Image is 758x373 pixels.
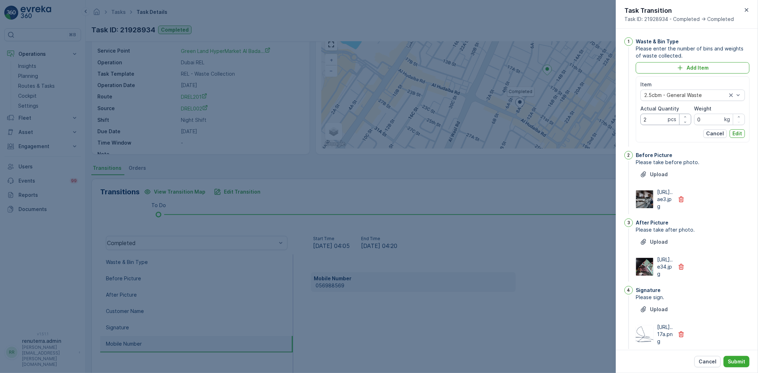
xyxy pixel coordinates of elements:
label: Weight [694,106,711,112]
div: 2 [624,151,633,160]
button: Add Item [636,62,749,74]
button: Submit [724,356,749,367]
img: Media Preview [636,258,653,276]
p: Task Transition [624,6,734,16]
img: Media Preview [636,325,654,343]
div: 4 [624,286,633,294]
span: Please sign. [636,294,749,301]
p: Upload [650,306,668,313]
button: Upload File [636,304,672,315]
button: Cancel [694,356,721,367]
button: Upload File [636,169,672,180]
span: Please take before photo. [636,159,749,166]
p: Waste & Bin Type [636,38,679,45]
p: After Picture [636,219,668,226]
label: Item [640,81,652,87]
button: Cancel [703,129,727,138]
p: [URL]..ae3.jpg [657,189,673,210]
p: Add Item [687,64,709,71]
p: Submit [728,358,745,365]
div: 3 [624,218,633,227]
button: Upload File [636,236,672,248]
img: Media Preview [636,190,653,208]
p: Cancel [699,358,716,365]
p: Cancel [706,130,724,137]
p: pcs [668,116,676,123]
span: Please enter the number of bins and weights of waste collected. [636,45,749,59]
span: Please take after photo. [636,226,749,233]
span: Task ID: 21928934 - Completed -> Completed [624,16,734,23]
label: Actual Quantity [640,106,679,112]
p: kg [724,116,730,123]
p: [URL]..17a.png [657,324,673,345]
div: 1 [624,37,633,46]
button: Edit [730,129,745,138]
p: Signature [636,287,661,294]
p: Edit [732,130,742,137]
p: Upload [650,171,668,178]
p: Upload [650,238,668,245]
p: [URL]..e34.jpg [657,256,673,277]
p: Before Picture [636,152,672,159]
